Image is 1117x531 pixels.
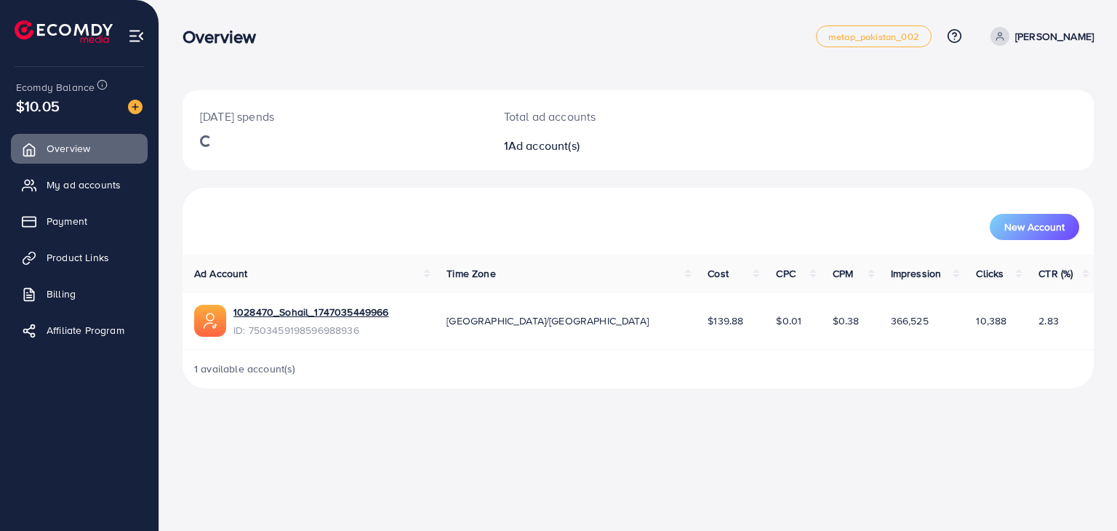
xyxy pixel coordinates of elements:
p: [DATE] spends [200,108,469,125]
span: Time Zone [447,266,495,281]
span: CTR (%) [1038,266,1073,281]
span: Clicks [976,266,1004,281]
a: 1028470_Sohail_1747035449966 [233,305,388,319]
span: New Account [1004,222,1065,232]
img: menu [128,28,145,44]
a: Overview [11,134,148,163]
span: Ad Account [194,266,248,281]
span: 366,525 [891,314,929,328]
span: Product Links [47,250,109,265]
span: Ad account(s) [508,137,580,153]
span: Cost [708,266,729,281]
img: logo [15,20,113,43]
span: Ecomdy Balance [16,80,95,95]
span: Overview [47,141,90,156]
h2: 1 [504,139,697,153]
span: $0.01 [776,314,801,328]
a: [PERSON_NAME] [985,27,1094,46]
span: 10,388 [976,314,1006,328]
span: 2.83 [1038,314,1059,328]
span: 1 available account(s) [194,362,296,376]
span: Payment [47,214,87,228]
h3: Overview [183,26,268,47]
a: Product Links [11,243,148,272]
img: image [128,100,143,114]
a: Payment [11,207,148,236]
p: Total ad accounts [504,108,697,125]
a: Billing [11,279,148,308]
span: $139.88 [708,314,743,328]
a: metap_pakistan_002 [816,25,932,47]
img: ic-ads-acc.e4c84228.svg [194,305,226,337]
p: [PERSON_NAME] [1015,28,1094,45]
span: metap_pakistan_002 [828,32,919,41]
span: Impression [891,266,942,281]
span: My ad accounts [47,177,121,192]
span: Billing [47,287,76,301]
span: CPC [776,266,795,281]
button: New Account [990,214,1079,240]
span: $10.05 [16,95,60,116]
span: CPM [833,266,853,281]
span: Affiliate Program [47,323,124,338]
span: ID: 7503459198596988936 [233,323,388,338]
span: [GEOGRAPHIC_DATA]/[GEOGRAPHIC_DATA] [447,314,649,328]
a: Affiliate Program [11,316,148,345]
a: My ad accounts [11,170,148,199]
span: $0.38 [833,314,860,328]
